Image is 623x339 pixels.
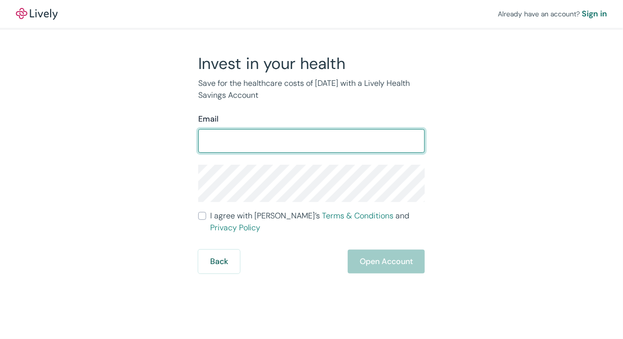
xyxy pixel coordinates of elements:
[322,210,393,221] a: Terms & Conditions
[498,8,607,20] div: Already have an account?
[16,8,58,20] img: Lively
[210,222,260,233] a: Privacy Policy
[198,54,425,73] h2: Invest in your health
[210,210,425,234] span: I agree with [PERSON_NAME]’s and
[16,8,58,20] a: LivelyLively
[198,113,219,125] label: Email
[198,250,240,273] button: Back
[582,8,607,20] a: Sign in
[198,77,425,101] p: Save for the healthcare costs of [DATE] with a Lively Health Savings Account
